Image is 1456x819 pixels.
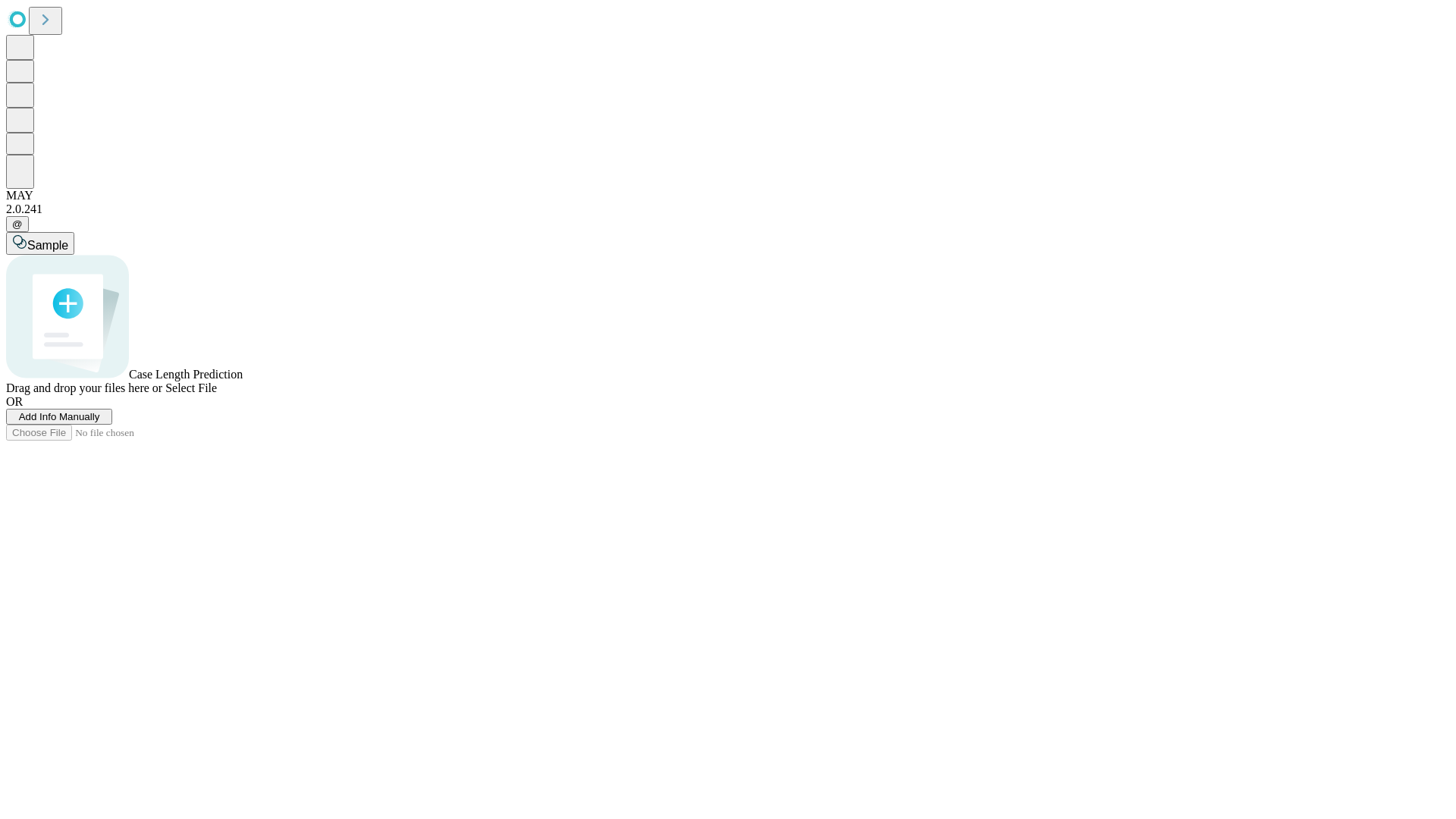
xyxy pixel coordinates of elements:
div: 2.0.241 [6,202,1450,216]
span: OR [6,395,23,408]
span: Select File [165,381,217,394]
span: Drag and drop your files here or [6,381,162,394]
span: Case Length Prediction [129,368,243,381]
div: MAY [6,189,1450,202]
span: Sample [27,239,68,252]
button: Sample [6,232,74,255]
span: Add Info Manually [19,411,100,422]
button: Add Info Manually [6,409,112,425]
button: @ [6,216,29,232]
span: @ [12,218,23,230]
